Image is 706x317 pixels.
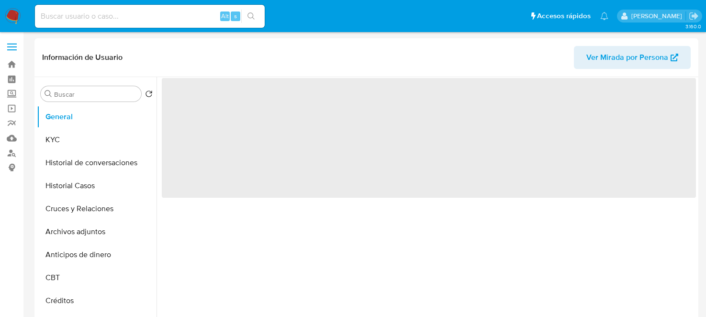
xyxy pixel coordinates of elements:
button: Volver al orden por defecto [145,90,153,101]
button: CBT [37,266,157,289]
button: search-icon [241,10,261,23]
p: brenda.morenoreyes@mercadolibre.com.mx [631,11,685,21]
button: Historial Casos [37,174,157,197]
button: Cruces y Relaciones [37,197,157,220]
button: Buscar [45,90,52,98]
a: Salir [689,11,699,21]
button: Historial de conversaciones [37,151,157,174]
h1: Información de Usuario [42,53,123,62]
a: Notificaciones [600,12,608,20]
span: Ver Mirada por Persona [586,46,668,69]
button: Anticipos de dinero [37,243,157,266]
button: Ver Mirada por Persona [574,46,691,69]
span: s [234,11,237,21]
button: KYC [37,128,157,151]
button: Archivos adjuntos [37,220,157,243]
span: ‌ [162,78,696,198]
button: General [37,105,157,128]
span: Accesos rápidos [537,11,591,21]
input: Buscar [54,90,137,99]
span: Alt [221,11,229,21]
input: Buscar usuario o caso... [35,10,265,23]
button: Créditos [37,289,157,312]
